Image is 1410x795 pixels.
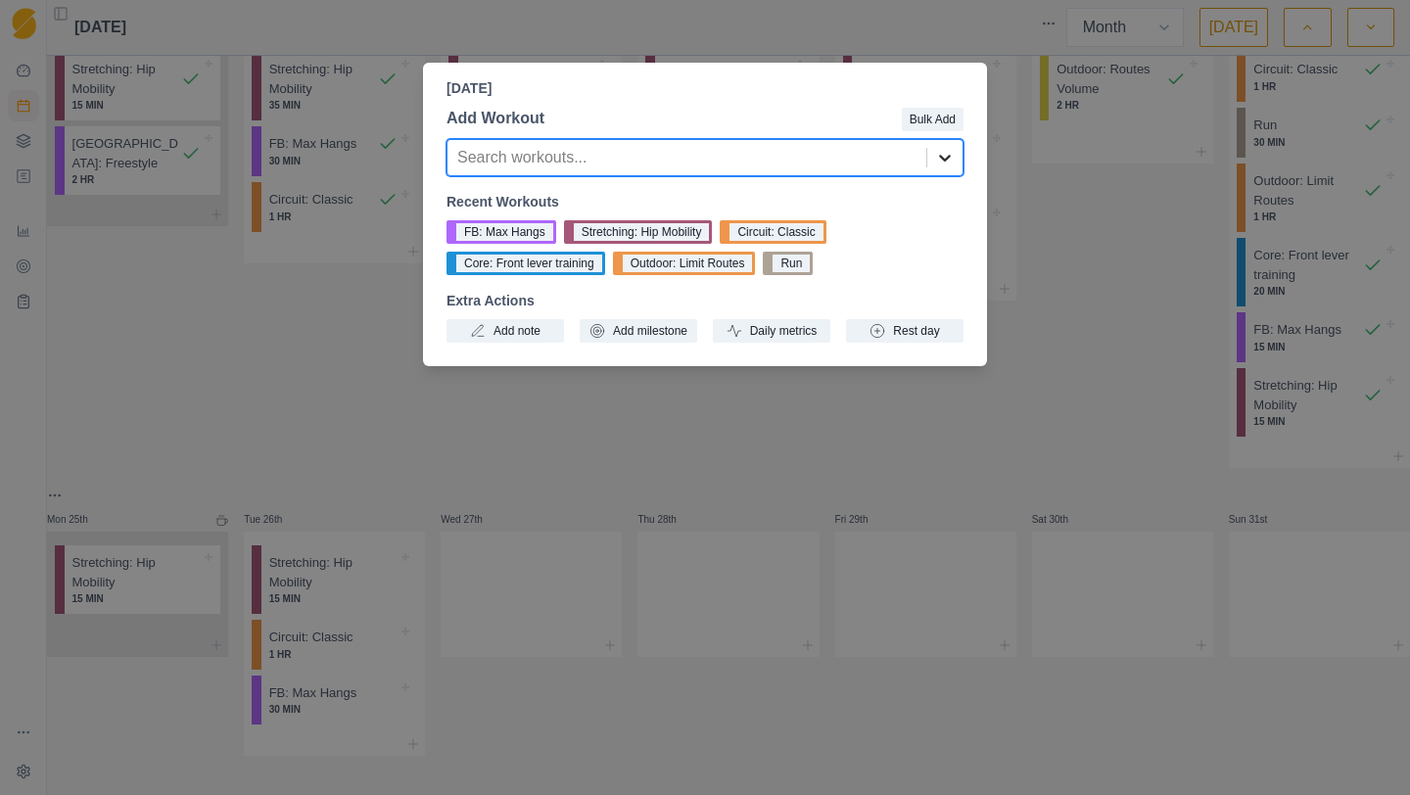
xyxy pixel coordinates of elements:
[446,107,544,130] p: Add Workout
[446,192,963,212] p: Recent Workouts
[446,291,963,311] p: Extra Actions
[846,319,963,343] button: Rest day
[446,220,556,244] button: FB: Max Hangs
[580,319,697,343] button: Add milestone
[763,252,813,275] button: Run
[564,220,713,244] button: Stretching: Hip Mobility
[446,319,564,343] button: Add note
[902,108,963,131] button: Bulk Add
[446,78,963,99] p: [DATE]
[613,252,756,275] button: Outdoor: Limit Routes
[720,220,825,244] button: Circuit: Classic
[446,252,605,275] button: Core: Front lever training
[713,319,830,343] button: Daily metrics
